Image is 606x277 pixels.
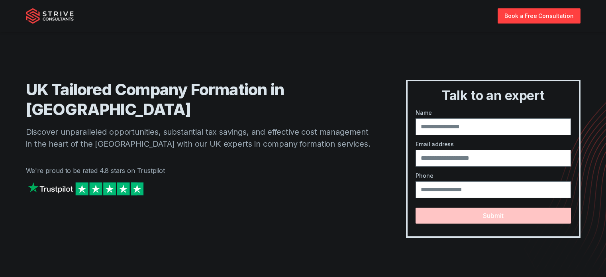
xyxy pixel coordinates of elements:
[416,140,571,148] label: Email address
[416,108,571,117] label: Name
[411,88,575,104] h3: Talk to an expert
[26,8,74,24] img: Strive Consultants
[26,126,375,150] p: Discover unparalleled opportunities, substantial tax savings, and effective cost management in th...
[416,171,571,180] label: Phone
[416,208,571,224] button: Submit
[26,80,375,120] h1: UK Tailored Company Formation in [GEOGRAPHIC_DATA]
[26,166,375,175] p: We're proud to be rated 4.8 stars on Trustpilot
[26,180,145,197] img: Strive on Trustpilot
[498,8,580,23] a: Book a Free Consultation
